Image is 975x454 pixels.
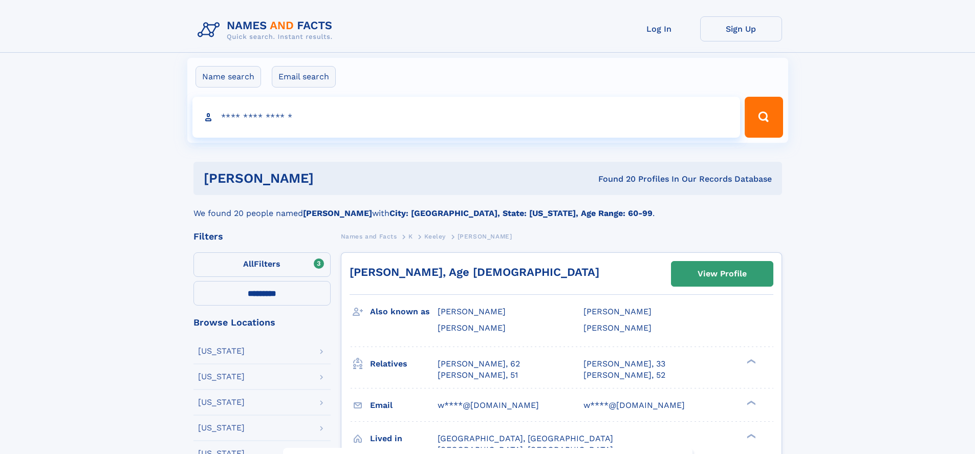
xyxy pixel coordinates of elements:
[438,434,613,443] span: [GEOGRAPHIC_DATA], [GEOGRAPHIC_DATA]
[370,303,438,320] h3: Also known as
[193,16,341,44] img: Logo Names and Facts
[583,370,665,381] a: [PERSON_NAME], 52
[424,230,446,243] a: Keeley
[350,266,599,278] a: [PERSON_NAME], Age [DEMOGRAPHIC_DATA]
[198,424,245,432] div: [US_STATE]
[583,323,652,333] span: [PERSON_NAME]
[204,172,456,185] h1: [PERSON_NAME]
[193,232,331,241] div: Filters
[438,323,506,333] span: [PERSON_NAME]
[583,307,652,316] span: [PERSON_NAME]
[193,195,782,220] div: We found 20 people named with .
[438,370,518,381] a: [PERSON_NAME], 51
[408,233,413,240] span: K
[193,318,331,327] div: Browse Locations
[192,97,741,138] input: search input
[745,97,783,138] button: Search Button
[424,233,446,240] span: Keeley
[438,358,520,370] a: [PERSON_NAME], 62
[198,373,245,381] div: [US_STATE]
[456,174,772,185] div: Found 20 Profiles In Our Records Database
[583,358,665,370] a: [PERSON_NAME], 33
[671,262,773,286] a: View Profile
[744,399,756,406] div: ❯
[408,230,413,243] a: K
[698,262,747,286] div: View Profile
[341,230,397,243] a: Names and Facts
[438,307,506,316] span: [PERSON_NAME]
[193,252,331,277] label: Filters
[243,259,254,269] span: All
[389,208,653,218] b: City: [GEOGRAPHIC_DATA], State: [US_STATE], Age Range: 60-99
[272,66,336,88] label: Email search
[303,208,372,218] b: [PERSON_NAME]
[370,397,438,414] h3: Email
[744,358,756,364] div: ❯
[370,355,438,373] h3: Relatives
[198,398,245,406] div: [US_STATE]
[198,347,245,355] div: [US_STATE]
[458,233,512,240] span: [PERSON_NAME]
[196,66,261,88] label: Name search
[744,433,756,439] div: ❯
[370,430,438,447] h3: Lived in
[700,16,782,41] a: Sign Up
[618,16,700,41] a: Log In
